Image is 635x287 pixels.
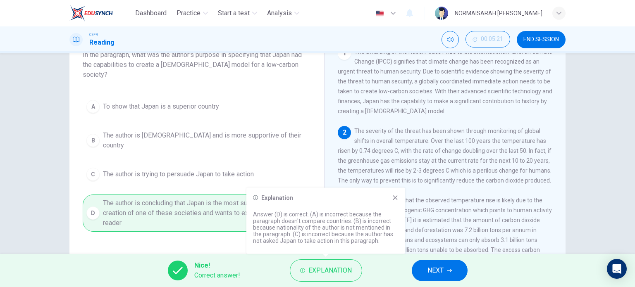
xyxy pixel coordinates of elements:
[338,48,552,114] span: The awarding of the Nobel Peace Prize to the International Panel on Climate Change (IPCC) signifi...
[89,38,115,47] h1: Reading
[435,7,448,20] img: Profile picture
[69,5,113,21] img: EduSynch logo
[83,50,311,80] span: In the paragraph, what was the author's purpose in specifying that Japan had the capabilities to ...
[261,194,293,201] h6: Explanation
[194,270,240,280] span: Correct answer!
[338,47,351,60] div: 1
[338,197,552,263] span: The IPCC reported that the observed temperature rise is likely due to the increase in anthropogen...
[135,8,167,18] span: Dashboard
[177,8,201,18] span: Practice
[607,259,627,279] div: Open Intercom Messenger
[89,32,98,38] span: CEFR
[481,36,503,43] span: 00:05:21
[338,126,351,139] div: 2
[308,265,352,276] span: Explanation
[523,36,559,43] span: END SESSION
[466,31,510,48] div: Hide
[375,10,385,17] img: en
[267,8,292,18] span: Analysis
[218,8,250,18] span: Start a test
[455,8,542,18] div: NORMAISARAH [PERSON_NAME]
[442,31,459,48] div: Mute
[253,211,399,244] p: Answer (D) is correct. (A) is incorrect because the paragraph doesn't compare countries. (B) is i...
[427,265,444,276] span: NEXT
[194,261,240,270] span: Nice!
[338,128,551,184] span: The severity of the threat has been shown through monitoring of global shifts in overall temperat...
